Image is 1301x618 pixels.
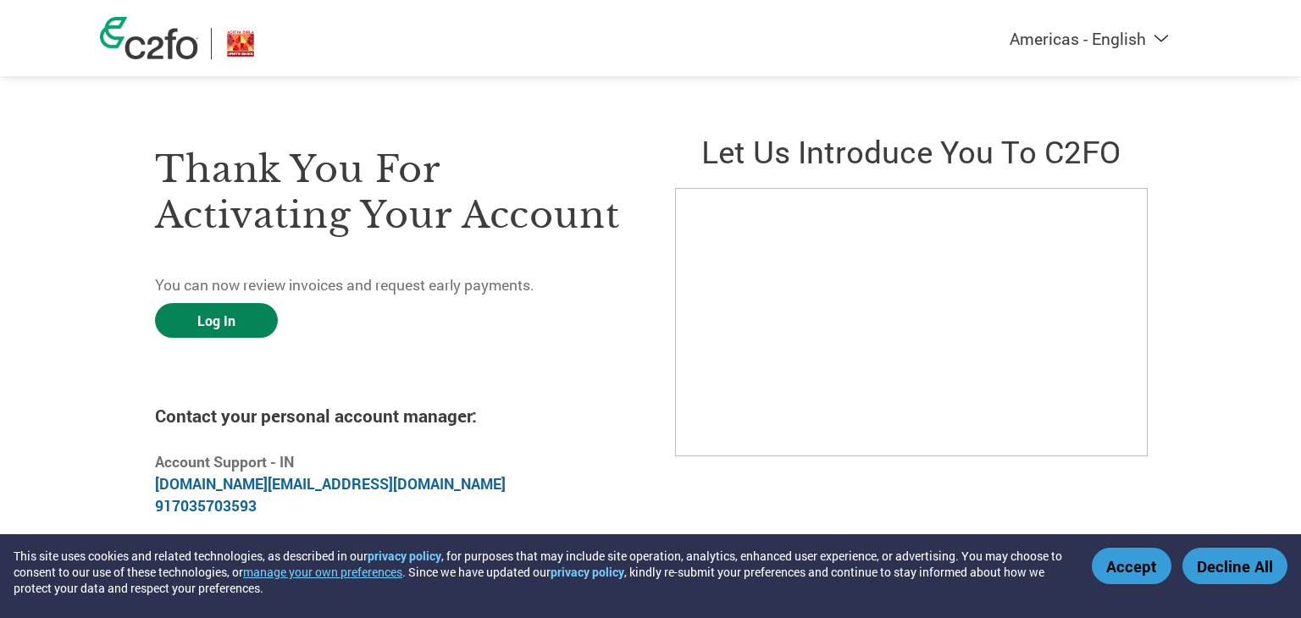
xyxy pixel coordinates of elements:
b: Account Support - IN [155,452,294,472]
a: [DOMAIN_NAME][EMAIL_ADDRESS][DOMAIN_NAME] [155,474,506,494]
button: Decline All [1182,548,1287,584]
button: Accept [1092,548,1171,584]
a: privacy policy [368,548,441,564]
h3: Thank you for activating your account [155,146,626,238]
a: Log In [155,303,278,338]
img: c2fo logo [100,17,198,59]
a: privacy policy [551,564,624,580]
p: You can now review invoices and request early payments. [155,274,626,296]
button: manage your own preferences [243,564,402,580]
h4: Contact your personal account manager: [155,404,626,428]
h2: Let us introduce you to C2FO [675,130,1146,172]
div: This site uses cookies and related technologies, as described in our , for purposes that may incl... [14,548,1067,596]
img: ABLBL [224,28,257,59]
a: 917035703593 [155,496,257,516]
iframe: C2FO Introduction Video [675,188,1148,456]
